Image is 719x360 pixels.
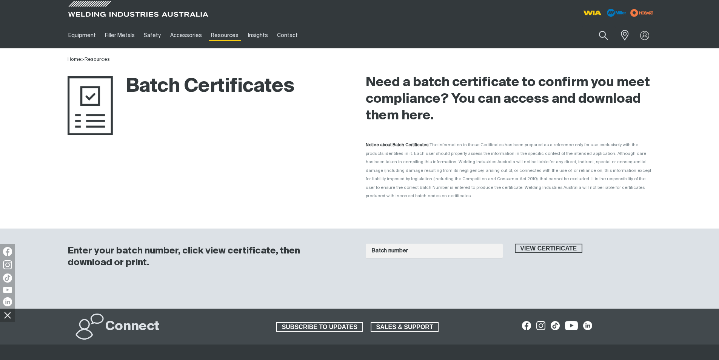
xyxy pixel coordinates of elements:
[366,143,651,198] span: The information in these Certificates has been prepared as a reference only for use exclusively w...
[366,74,652,124] h2: Need a batch certificate to confirm you meet compliance? You can access and download them here.
[371,322,439,332] a: SALES & SUPPORT
[206,22,243,48] a: Resources
[3,273,12,283] img: TikTok
[366,143,430,147] strong: Notice about Batch Certificates:
[64,22,100,48] a: Equipment
[105,318,160,335] h2: Connect
[273,22,302,48] a: Contact
[68,57,81,62] a: Home
[166,22,206,48] a: Accessories
[276,322,363,332] a: SUBSCRIBE TO UPDATES
[68,74,294,99] h1: Batch Certificates
[100,22,139,48] a: Filler Metals
[3,297,12,306] img: LinkedIn
[1,309,14,321] img: hide socials
[371,322,438,332] span: SALES & SUPPORT
[64,22,508,48] nav: Main
[3,287,12,293] img: YouTube
[243,22,272,48] a: Insights
[85,57,110,62] a: Resources
[68,245,346,269] h3: Enter your batch number, click view certificate, then download or print.
[277,322,362,332] span: SUBSCRIBE TO UPDATES
[581,26,616,44] input: Product name or item number...
[81,57,85,62] span: >
[3,260,12,269] img: Instagram
[3,247,12,256] img: Facebook
[139,22,165,48] a: Safety
[515,244,583,253] button: View certificate
[628,7,656,19] img: miller
[591,26,616,44] button: Search products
